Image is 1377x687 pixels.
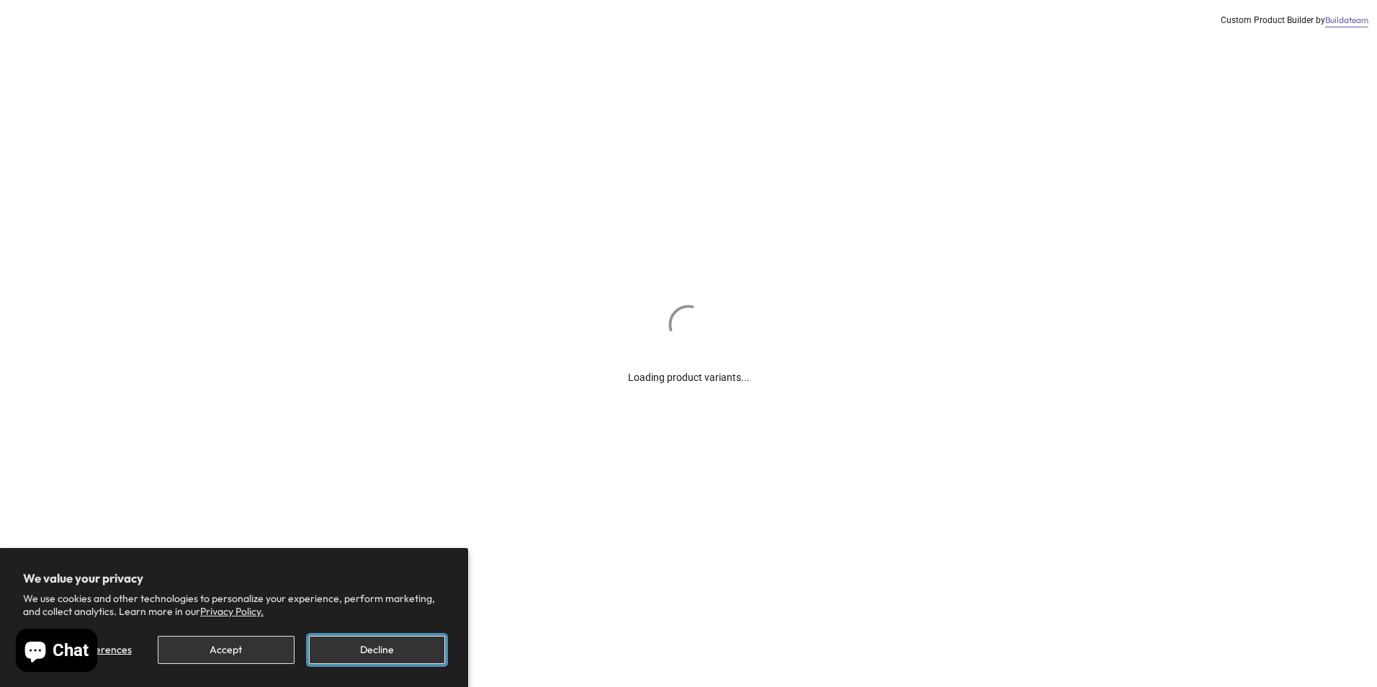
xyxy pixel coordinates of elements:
[309,636,445,664] button: Decline
[200,605,264,618] a: Privacy Policy.
[628,348,750,385] div: Loading product variants...
[1325,14,1368,27] a: Buildateam
[23,571,445,585] h2: We value your privacy
[23,592,445,618] p: We use cookies and other technologies to personalize your experience, perform marketing, and coll...
[1221,14,1368,27] div: Custom Product Builder by
[158,636,294,664] button: Accept
[12,629,102,675] inbox-online-store-chat: Shopify online store chat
